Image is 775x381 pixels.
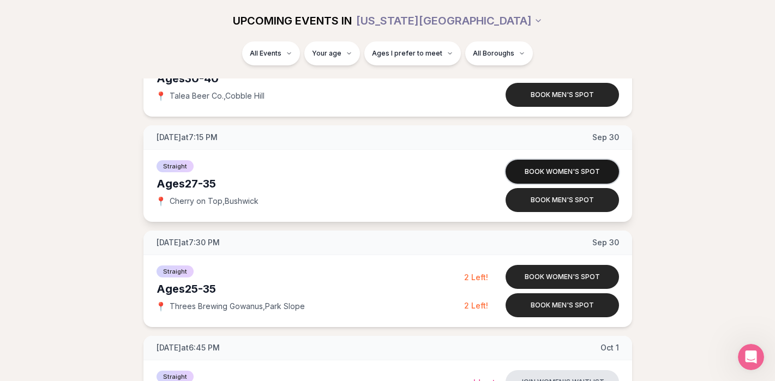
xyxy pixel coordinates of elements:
[170,196,259,207] span: Cherry on Top , Bushwick
[372,49,442,58] span: Ages I prefer to meet
[157,342,220,353] span: [DATE] at 6:45 PM
[242,41,300,65] button: All Events
[233,13,352,28] span: UPCOMING EVENTS IN
[738,344,764,370] iframe: Intercom live chat
[157,176,464,191] div: Ages 27-35
[592,132,619,143] span: Sep 30
[157,160,194,172] span: Straight
[506,83,619,107] button: Book men's spot
[506,293,619,317] button: Book men's spot
[464,301,488,310] span: 2 Left!
[312,49,341,58] span: Your age
[157,92,165,100] span: 📍
[506,188,619,212] button: Book men's spot
[170,301,305,312] span: Threes Brewing Gowanus , Park Slope
[473,49,514,58] span: All Boroughs
[157,281,464,297] div: Ages 25-35
[157,302,165,311] span: 📍
[506,265,619,289] button: Book women's spot
[250,49,281,58] span: All Events
[465,41,533,65] button: All Boroughs
[464,273,488,282] span: 2 Left!
[600,342,619,353] span: Oct 1
[506,160,619,184] button: Book women's spot
[157,265,194,277] span: Straight
[170,90,265,101] span: Talea Beer Co. , Cobble Hill
[157,132,218,143] span: [DATE] at 7:15 PM
[356,9,543,33] button: [US_STATE][GEOGRAPHIC_DATA]
[364,41,461,65] button: Ages I prefer to meet
[157,71,464,86] div: Ages 30-40
[157,197,165,205] span: 📍
[304,41,360,65] button: Your age
[592,237,619,248] span: Sep 30
[157,237,220,248] span: [DATE] at 7:30 PM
